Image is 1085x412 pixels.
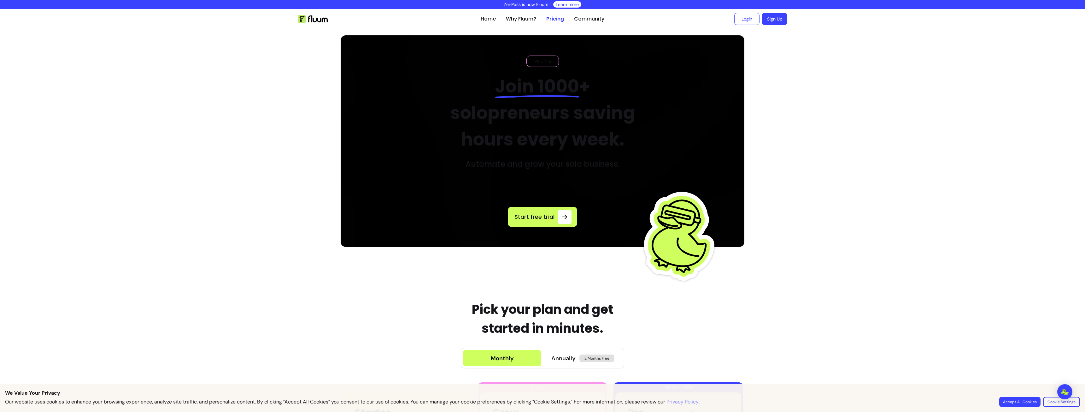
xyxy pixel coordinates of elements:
[5,398,700,406] p: Our website uses cookies to enhance your browsing experience, analyze site traffic, and personali...
[1057,384,1072,399] div: Open Intercom Messenger
[454,300,631,338] h1: Pick your plan and get started in minutes.
[513,212,555,221] span: Start free trial
[615,382,741,392] div: Limited Offer
[491,354,514,363] div: Monthly
[298,15,328,23] img: Fluum Logo
[762,13,787,25] a: Sign Up
[551,354,576,363] span: Annually
[495,74,579,99] span: Join 1000
[506,15,536,23] a: Why Fluum?
[666,398,699,406] a: Privacy Policy
[579,355,614,362] span: 2 Months Free
[734,13,759,25] a: Login
[466,159,619,169] h3: Automate and grow your solo business.
[546,15,564,23] a: Pricing
[436,73,649,153] h2: + solopreneurs saving hours every week.
[1043,397,1080,407] button: Cookie Settings
[504,1,551,8] p: ZenPass is now Fluum !
[481,15,496,23] a: Home
[999,397,1041,407] button: Accept All Cookies
[574,15,604,23] a: Community
[5,389,1080,397] p: We Value Your Privacy
[508,207,577,227] a: Start free trial
[556,1,579,8] a: Learn more
[480,382,606,392] div: Limited Offer
[642,181,721,291] img: Fluum Duck sticker
[532,58,554,64] span: PRICING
